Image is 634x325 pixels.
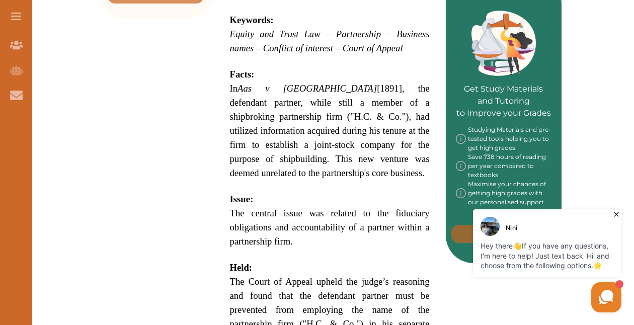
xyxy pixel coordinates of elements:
span: In [1891], the defendant partner, while still a member of a shipbroking partnership firm ("H.C. &... [230,83,430,178]
iframe: HelpCrunch [392,207,624,315]
div: Save 738 hours of reading per year compared to textbooks [456,152,552,180]
div: Maximise your chances of getting high grades with our personalised support [456,180,552,207]
div: Studying Materials and pre-tested tools helping you to get high grades [456,125,552,152]
em: Equity and Trust Law – Partnership – Business names – Conflict of interest – Court of Appeal [230,29,430,53]
p: Get Study Materials and Tutoring to Improve your Grades [456,55,552,119]
strong: Issue: [230,194,254,204]
img: info-img [456,125,466,152]
img: Green card image [471,11,536,76]
em: Aas v [GEOGRAPHIC_DATA] [237,83,377,94]
strong: Keywords: [230,15,274,25]
span: The central issue was related to the fiduciary obligations and accountability of a partner within... [230,208,430,247]
strong: Held: [230,262,253,273]
img: info-img [456,180,466,207]
strong: Facts: [230,69,255,79]
img: info-img [456,152,466,180]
